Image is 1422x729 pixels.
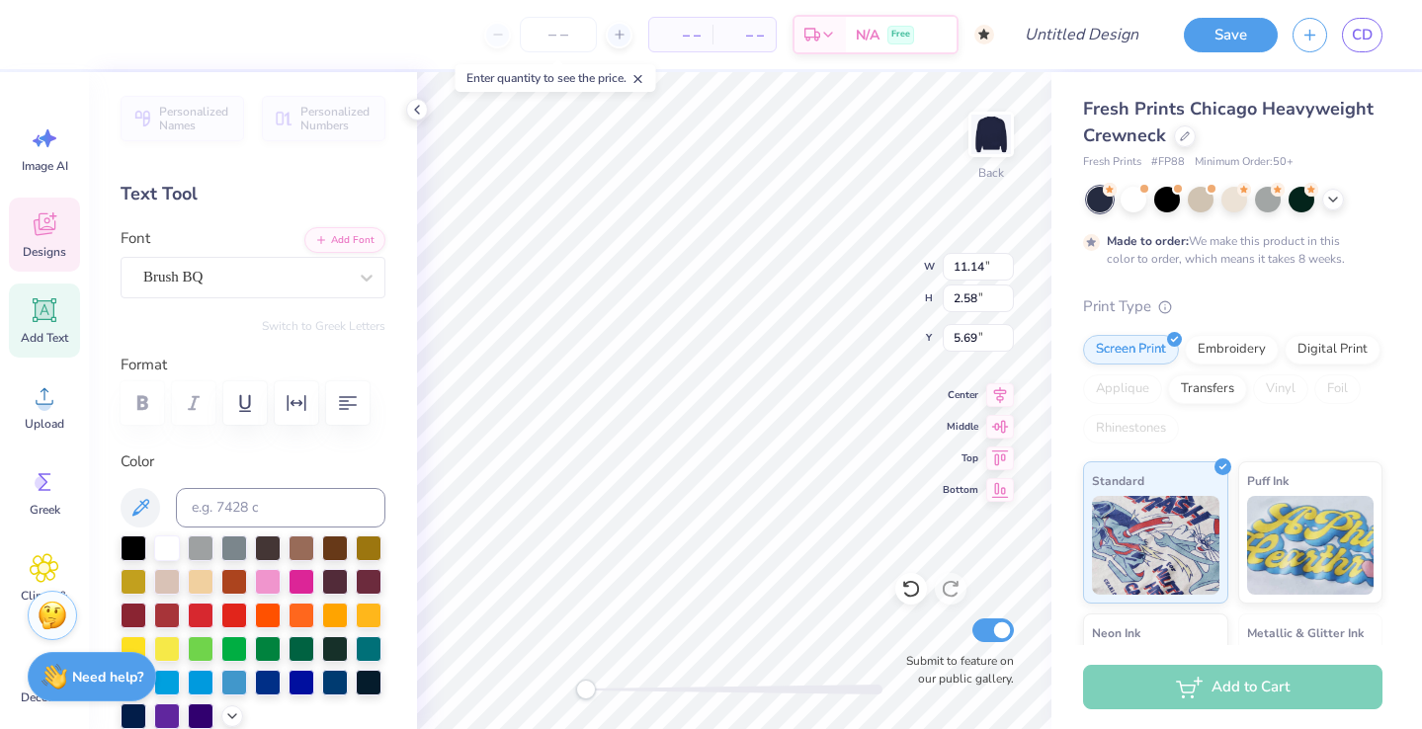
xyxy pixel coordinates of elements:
span: # FP88 [1151,154,1185,171]
div: Transfers [1168,374,1247,404]
span: Decorate [21,689,68,705]
span: Greek [30,502,60,518]
label: Color [121,450,385,473]
div: Applique [1083,374,1162,404]
div: Embroidery [1185,335,1279,364]
a: CD [1342,18,1382,52]
span: – – [724,25,764,45]
span: CD [1352,24,1373,46]
div: Back [978,164,1004,182]
strong: Made to order: [1107,233,1189,249]
input: Untitled Design [1009,15,1154,54]
span: N/A [856,25,879,45]
span: Fresh Prints Chicago Heavyweight Crewneck [1083,97,1374,147]
button: Add Font [304,227,385,253]
span: Center [943,387,978,403]
span: Image AI [22,158,68,174]
div: Foil [1314,374,1361,404]
input: e.g. 7428 c [176,488,385,527]
div: Text Tool [121,181,385,207]
button: Save [1184,18,1278,52]
div: Rhinestones [1083,414,1179,444]
span: Free [891,28,910,41]
span: Standard [1092,470,1144,491]
div: Digital Print [1285,335,1380,364]
label: Format [121,354,385,376]
div: Print Type [1083,295,1382,318]
span: – – [661,25,701,45]
button: Personalized Numbers [262,96,385,141]
span: Upload [25,416,64,432]
div: Vinyl [1253,374,1308,404]
div: Screen Print [1083,335,1179,364]
strong: Need help? [72,668,143,687]
span: Personalized Names [159,105,232,132]
span: Neon Ink [1092,622,1140,643]
span: Middle [943,419,978,435]
button: Personalized Names [121,96,244,141]
span: Puff Ink [1247,470,1289,491]
img: Puff Ink [1247,496,1375,595]
span: Fresh Prints [1083,154,1141,171]
img: Standard [1092,496,1219,595]
label: Submit to feature on our public gallery. [895,652,1014,688]
div: We make this product in this color to order, which means it takes 8 weeks. [1107,232,1350,268]
span: Minimum Order: 50 + [1195,154,1294,171]
div: Accessibility label [576,680,596,699]
span: Personalized Numbers [300,105,374,132]
button: Switch to Greek Letters [262,318,385,334]
span: Add Text [21,330,68,346]
span: Metallic & Glitter Ink [1247,622,1364,643]
label: Font [121,227,150,250]
div: Enter quantity to see the price. [456,64,656,92]
img: Back [971,115,1011,154]
span: Clipart & logos [12,588,77,619]
span: Bottom [943,482,978,498]
input: – – [520,17,597,52]
span: Top [943,450,978,466]
span: Designs [23,244,66,260]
